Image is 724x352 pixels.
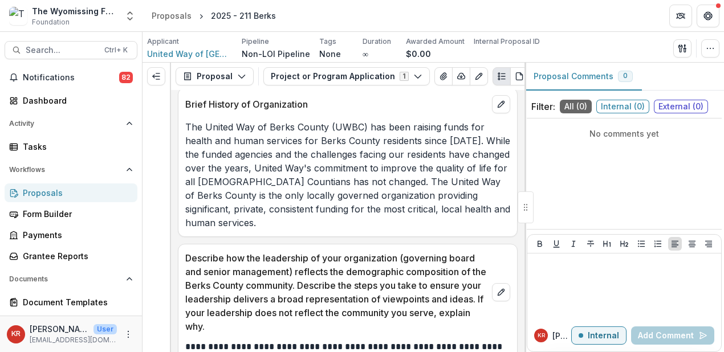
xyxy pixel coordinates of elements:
div: 2025 - 211 Berks [211,10,276,22]
button: Bold [533,237,547,251]
button: Heading 2 [617,237,631,251]
button: Open Workflows [5,161,137,179]
p: Awarded Amount [406,36,465,47]
div: Dashboard [23,95,128,107]
button: Proposal Comments [524,63,642,91]
button: Notifications82 [5,68,137,87]
span: External ( 0 ) [654,100,708,113]
button: Align Left [668,237,682,251]
p: None [319,48,341,60]
button: edit [492,95,510,113]
span: Activity [9,120,121,128]
button: Project or Program Application1 [263,67,430,85]
button: Add Comment [631,326,714,345]
button: Underline [550,237,563,251]
button: Bullet List [634,237,648,251]
p: Applicant [147,36,179,47]
button: PDF view [510,67,528,85]
p: Tags [319,36,336,47]
a: United Way of [GEOGRAPHIC_DATA] [147,48,233,60]
a: Proposals [5,183,137,202]
div: Payments [23,229,128,241]
div: Document Templates [23,296,128,308]
span: Workflows [9,166,121,174]
span: Internal ( 0 ) [596,100,649,113]
button: Plaintext view [493,67,511,85]
p: [EMAIL_ADDRESS][DOMAIN_NAME] [30,335,117,345]
span: All ( 0 ) [560,100,592,113]
button: Italicize [567,237,580,251]
button: Get Help [697,5,719,27]
button: Open entity switcher [122,5,138,27]
p: Internal Proposal ID [474,36,540,47]
button: Align Right [702,237,715,251]
nav: breadcrumb [147,7,280,24]
button: Open Documents [5,270,137,288]
button: Strike [584,237,597,251]
p: The United Way of Berks County (UWBC) has been raising funds for health and human services for Be... [185,120,510,230]
div: Proposals [23,187,128,199]
button: Internal [571,326,627,345]
button: Search... [5,41,137,59]
a: Document Templates [5,293,137,312]
div: Form Builder [23,208,128,220]
p: Non-LOI Pipeline [242,48,310,60]
div: Proposals [152,10,192,22]
button: Edit as form [470,67,488,85]
a: Grantee Reports [5,247,137,265]
button: Partners [669,5,692,27]
a: Proposals [147,7,196,24]
span: Documents [9,275,121,283]
button: edit [492,283,510,301]
p: Internal [588,331,619,341]
a: Payments [5,226,137,244]
p: [PERSON_NAME] [30,323,89,335]
div: The Wyomissing Foundation [32,5,117,17]
div: Tasks [23,141,128,153]
div: Karen Rightmire [11,330,21,338]
div: Ctrl + K [102,44,130,56]
button: Heading 1 [600,237,614,251]
button: Proposal [176,67,254,85]
button: View Attached Files [434,67,453,85]
a: Form Builder [5,204,137,223]
p: $0.00 [406,48,431,60]
span: Notifications [23,73,119,83]
p: Duration [363,36,391,47]
p: Pipeline [242,36,269,47]
p: [PERSON_NAME] [552,330,571,342]
p: ∞ [363,48,368,60]
span: 82 [119,72,133,83]
button: Open Activity [5,114,137,133]
a: Tasks [5,137,137,156]
img: The Wyomissing Foundation [9,7,27,25]
span: 0 [623,72,628,80]
p: Filter: [531,100,555,113]
span: Search... [26,46,97,55]
button: Align Center [685,237,699,251]
p: Brief History of Organization [185,97,487,111]
div: Grantee Reports [23,250,128,262]
p: User [93,324,117,334]
button: Ordered List [651,237,665,251]
a: Dashboard [5,91,137,110]
div: Karen Rightmire [538,333,545,338]
button: Expand left [147,67,165,85]
span: Foundation [32,17,70,27]
p: No comments yet [531,128,717,140]
p: Describe how the leadership of your organization (governing board and senior management) reflects... [185,251,487,333]
button: More [121,328,135,341]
